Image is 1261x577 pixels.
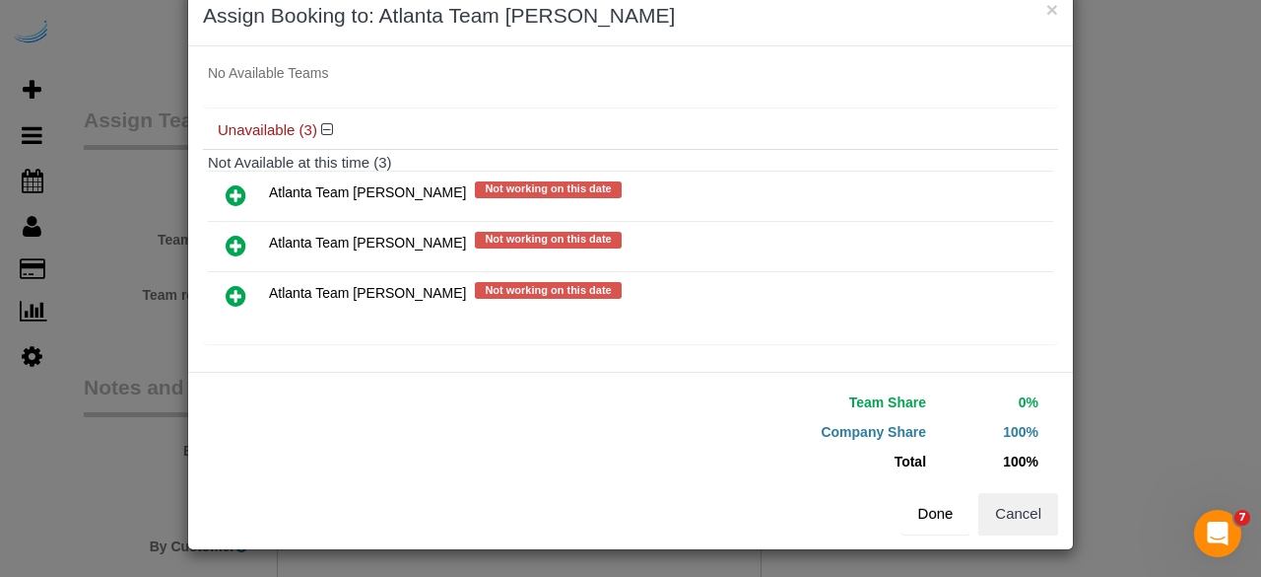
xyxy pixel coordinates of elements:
span: Atlanta Team [PERSON_NAME] [269,185,466,201]
td: 100% [931,417,1043,447]
h4: Not Available at this time (3) [208,155,1053,172]
span: Not working on this date [475,181,621,197]
span: Atlanta Team [PERSON_NAME] [269,236,466,252]
span: Not working on this date [475,282,621,298]
span: Atlanta Team [PERSON_NAME] [269,286,466,302]
h3: Assign Booking to: Atlanta Team [PERSON_NAME] [203,1,1058,31]
button: Done [901,493,970,535]
span: Not working on this date [475,232,621,248]
td: Team Share [645,388,931,417]
td: 100% [931,447,1043,476]
td: 0% [931,388,1043,417]
td: Total [645,447,931,476]
span: No Available Teams [208,65,328,81]
h4: Unavailable (3) [218,122,1043,139]
iframe: Intercom live chat [1194,510,1241,557]
span: 7 [1234,510,1250,526]
td: Company Share [645,417,931,447]
button: Cancel [978,493,1058,535]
